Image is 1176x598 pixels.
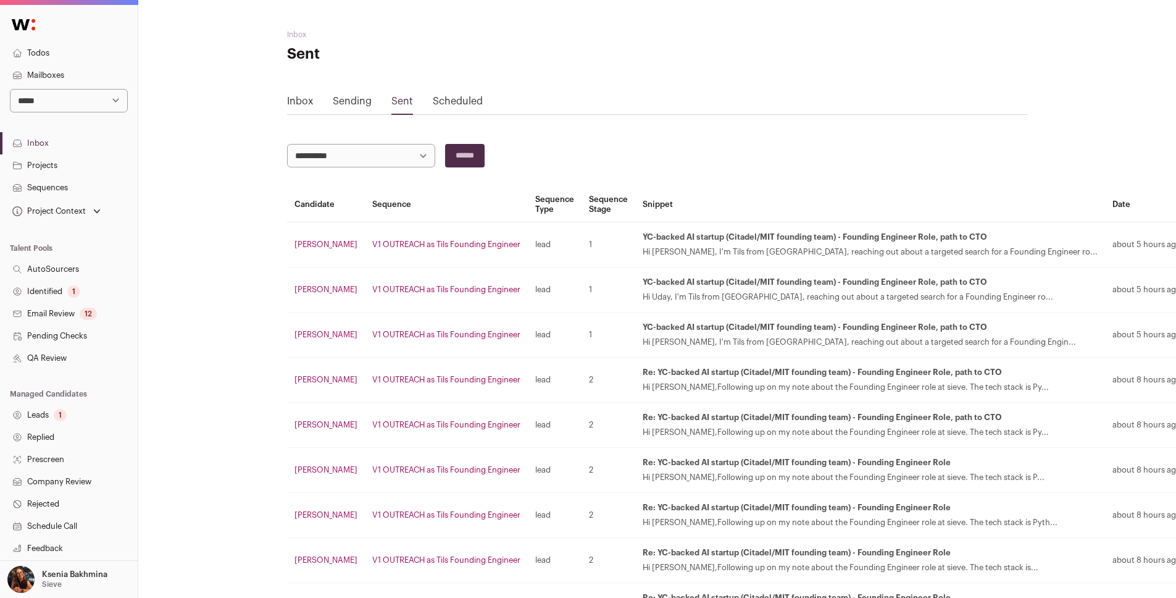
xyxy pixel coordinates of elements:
div: Project Context [10,206,86,216]
div: Hi [PERSON_NAME],Following up on my note about the Founding Engineer role at sieve. The tech stac... [643,563,1098,573]
td: 2 [582,538,635,583]
a: V1 OUTREACH as Tils Founding Engineer [372,511,520,519]
a: V1 OUTREACH as Tils Founding Engineer [372,466,520,474]
button: Open dropdown [5,566,110,593]
a: Inbox [287,96,313,106]
button: Open dropdown [10,203,103,220]
a: [PERSON_NAME] [294,466,357,474]
div: Hi [PERSON_NAME],Following up on my note about the Founding Engineer role at sieve. The tech stac... [643,427,1098,437]
td: 1 [582,222,635,267]
a: [PERSON_NAME] [294,285,357,293]
a: V1 OUTREACH as Tils Founding Engineer [372,285,520,293]
a: Sending [333,96,372,106]
td: lead [528,267,582,313]
a: [PERSON_NAME] [294,556,357,564]
td: 1 [582,313,635,358]
div: Hi [PERSON_NAME],Following up on my note about the Founding Engineer role at sieve. The tech stac... [643,382,1098,392]
div: Re: YC-backed AI startup (Citadel/MIT founding team) - Founding Engineer Role [643,503,1098,513]
th: Sequence [365,187,528,222]
div: 12 [80,308,97,320]
a: [PERSON_NAME] [294,511,357,519]
td: lead [528,313,582,358]
div: Re: YC-backed AI startup (Citadel/MIT founding team) - Founding Engineer Role [643,458,1098,468]
a: V1 OUTREACH as Tils Founding Engineer [372,421,520,429]
td: 2 [582,358,635,403]
a: [PERSON_NAME] [294,331,357,339]
th: Sequence Stage [582,187,635,222]
a: [PERSON_NAME] [294,421,357,429]
div: Re: YC-backed AI startup (Citadel/MIT founding team) - Founding Engineer Role, path to CTO [643,368,1098,377]
th: Sequence Type [528,187,582,222]
td: lead [528,358,582,403]
div: 1 [67,285,80,298]
h2: Inbox [287,30,534,40]
div: YC-backed AI startup (Citadel/MIT founding team) - Founding Engineer Role, path to CTO [643,322,1098,332]
td: 1 [582,267,635,313]
td: 2 [582,403,635,448]
div: Hi Uday, I'm Tils from [GEOGRAPHIC_DATA], reaching out about a targeted search for a Founding Eng... [643,292,1098,302]
img: 13968079-medium_jpg [7,566,35,593]
a: Sent [391,96,413,106]
td: lead [528,448,582,493]
a: [PERSON_NAME] [294,240,357,248]
td: lead [528,538,582,583]
div: Hi [PERSON_NAME],Following up on my note about the Founding Engineer role at sieve. The tech stac... [643,518,1098,528]
div: 1 [54,409,67,421]
a: Scheduled [433,96,483,106]
div: Re: YC-backed AI startup (Citadel/MIT founding team) - Founding Engineer Role [643,548,1098,558]
th: Candidate [287,187,365,222]
td: lead [528,222,582,267]
div: Re: YC-backed AI startup (Citadel/MIT founding team) - Founding Engineer Role, path to CTO [643,413,1098,423]
h1: Sent [287,44,534,64]
td: 2 [582,493,635,538]
p: Sieve [42,579,62,589]
div: Hi [PERSON_NAME], I'm Tils from [GEOGRAPHIC_DATA], reaching out about a targeted search for a Fou... [643,247,1098,257]
img: Wellfound [5,12,42,37]
div: Hi [PERSON_NAME], I'm Tils from [GEOGRAPHIC_DATA], reaching out about a targeted search for a Fou... [643,337,1098,347]
td: 2 [582,448,635,493]
div: YC-backed AI startup (Citadel/MIT founding team) - Founding Engineer Role, path to CTO [643,232,1098,242]
td: lead [528,403,582,448]
a: V1 OUTREACH as Tils Founding Engineer [372,376,520,384]
a: V1 OUTREACH as Tils Founding Engineer [372,556,520,564]
a: V1 OUTREACH as Tils Founding Engineer [372,240,520,248]
div: Hi [PERSON_NAME],Following up on my note about the Founding Engineer role at sieve. The tech stac... [643,473,1098,482]
th: Snippet [635,187,1105,222]
a: V1 OUTREACH as Tils Founding Engineer [372,331,520,339]
td: lead [528,493,582,538]
a: [PERSON_NAME] [294,376,357,384]
p: Ksenia Bakhmina [42,570,107,579]
div: YC-backed AI startup (Citadel/MIT founding team) - Founding Engineer Role, path to CTO [643,277,1098,287]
